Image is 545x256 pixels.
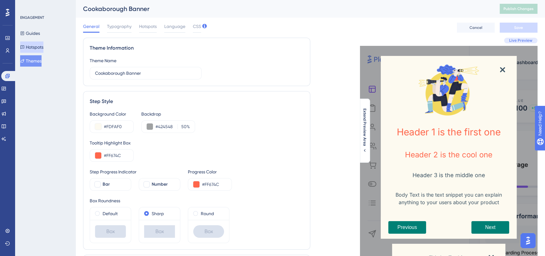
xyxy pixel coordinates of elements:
[83,23,99,30] span: General
[514,25,523,30] span: Save
[107,23,132,30] span: Typography
[90,98,304,105] div: Step Style
[388,221,426,234] button: Previous
[164,23,185,30] span: Language
[386,191,512,206] p: Body Text is the text snippet you can explain anything to your users about your product
[386,172,512,178] h3: Header 3 is the middle one
[500,23,537,33] button: Save
[103,181,110,188] span: Bar
[95,70,196,77] input: Theme Name
[509,38,532,43] span: Live Preview
[15,2,39,9] span: Need Help?
[83,4,484,13] div: Cookaborough Banner
[90,139,304,147] div: Tooltip Highlight Box
[193,225,224,238] div: Box
[141,110,195,118] div: Backdrop
[152,210,164,217] label: Sharp
[362,108,367,146] span: Extend Preview Area
[90,110,134,118] div: Background Color
[90,168,180,176] div: Step Progress Indicator
[95,225,126,238] div: Box
[180,123,187,130] input: %
[417,58,480,121] img: Modal Media
[500,67,505,71] div: Close Preview
[360,108,370,153] button: Extend Preview Area
[386,126,512,138] h1: Header 1 is the first one
[90,197,304,204] div: Box Roundness
[20,55,42,67] button: Themes
[201,210,214,217] label: Round
[503,6,534,11] span: Publish Changes
[90,57,116,64] div: Theme Name
[20,41,43,53] button: Hotspots
[90,44,304,52] div: Theme Information
[144,225,175,238] div: Box
[139,23,157,30] span: Hotspots
[177,123,190,130] label: %
[519,231,537,250] iframe: UserGuiding AI Assistant Launcher
[20,15,44,20] div: ENGAGEMENT
[457,23,495,33] button: Cancel
[193,23,201,30] span: CSS
[103,210,118,217] label: Default
[500,4,537,14] button: Publish Changes
[188,168,232,176] div: Progress Color
[152,181,168,188] span: Number
[20,28,40,39] button: Guides
[469,25,482,30] span: Cancel
[386,150,512,159] h2: Header 2 is the cool one
[471,221,509,234] button: Next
